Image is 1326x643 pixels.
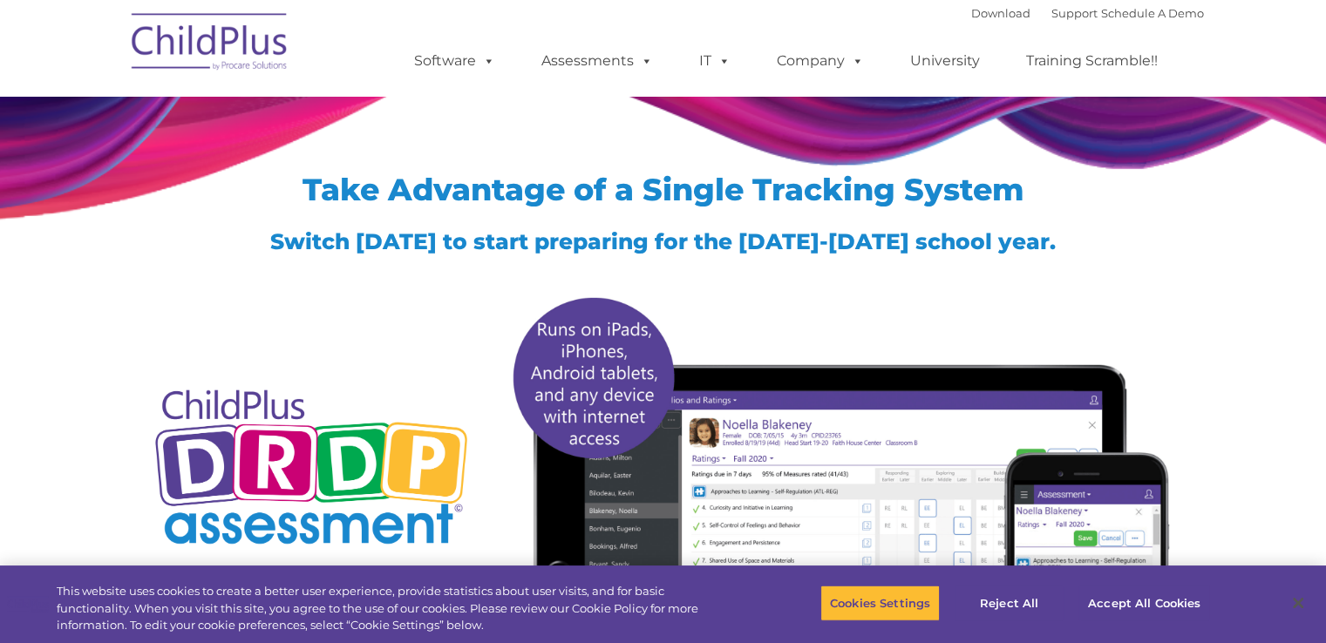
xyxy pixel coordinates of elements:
div: This website uses cookies to create a better user experience, provide statistics about user visit... [57,583,730,634]
span: Take Advantage of a Single Tracking System [303,171,1024,208]
a: University [893,44,997,78]
a: Company [759,44,881,78]
a: IT [682,44,748,78]
a: Schedule A Demo [1101,6,1204,20]
font: | [971,6,1204,20]
img: ChildPlus by Procare Solutions [123,1,297,88]
button: Close [1279,584,1317,622]
button: Reject All [955,585,1064,621]
a: Download [971,6,1030,20]
span: Switch [DATE] to start preparing for the [DATE]-[DATE] school year. [270,228,1056,254]
button: Accept All Cookies [1078,585,1210,621]
a: Training Scramble!! [1009,44,1175,78]
button: Cookies Settings [820,585,940,621]
a: Support [1051,6,1098,20]
img: Copyright - DRDP Logo [149,370,474,568]
a: Software [397,44,513,78]
a: Assessments [524,44,670,78]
